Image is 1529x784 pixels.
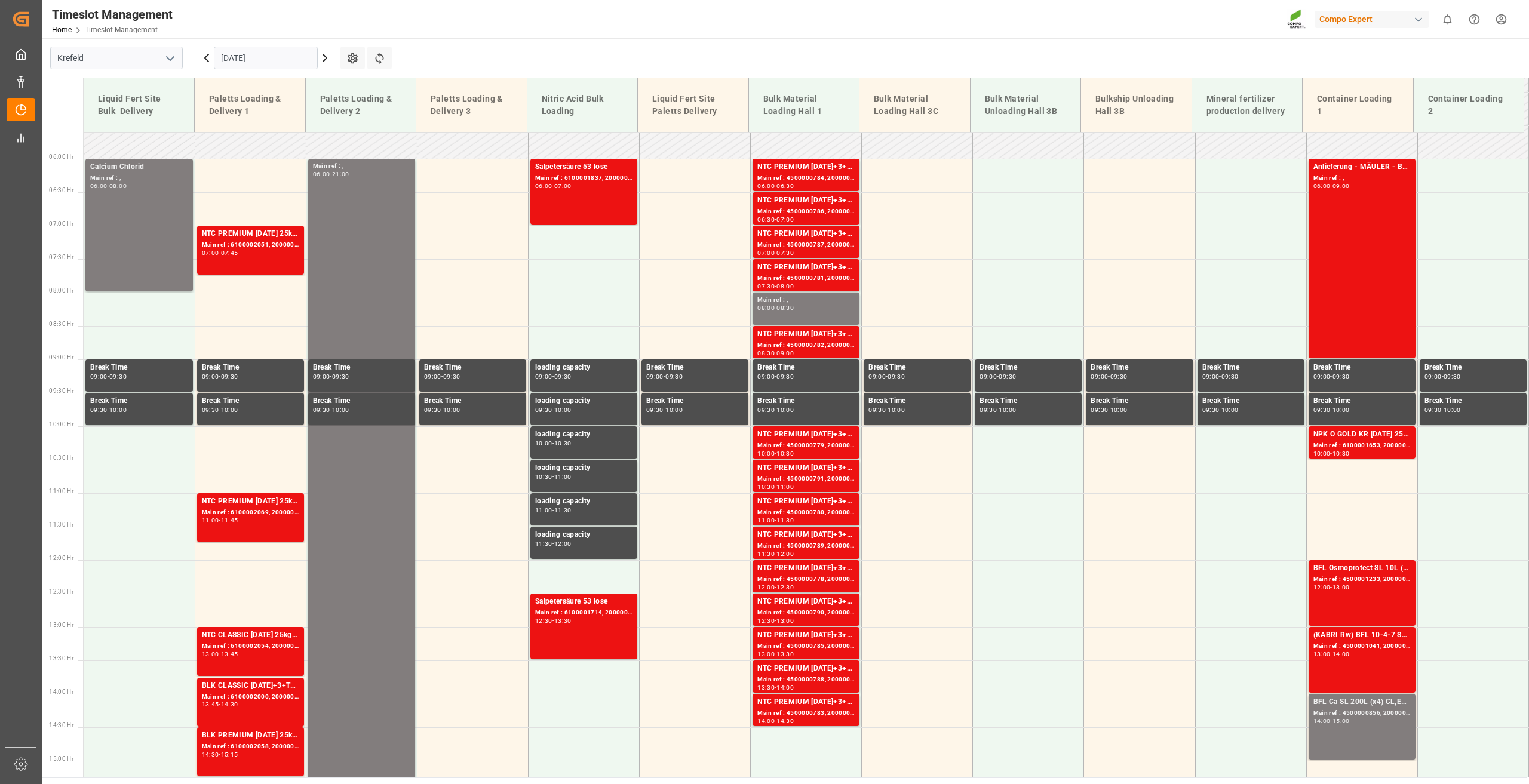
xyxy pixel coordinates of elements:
[424,407,441,413] div: 09:30
[757,328,855,340] div: NTC PREMIUM [DATE]+3+TE BULK
[1424,395,1522,407] div: Break Time
[535,618,552,623] div: 12:30
[535,173,633,183] div: Main ref : 6100001837, 2000001476
[313,161,410,171] div: Main ref : ,
[49,421,73,428] span: 10:00 Hr
[1330,374,1332,379] div: -
[214,47,318,69] input: DD.MM.YYYY
[49,354,73,361] span: 09:00 Hr
[665,374,683,379] div: 09:30
[1434,6,1461,33] button: show 0 new notifications
[757,518,775,523] div: 11:00
[535,407,552,413] div: 09:30
[757,262,855,273] div: NTC PREMIUM [DATE]+3+TE BULK
[202,228,299,240] div: NTC PREMIUM [DATE] 25kg (x40) D,EN,PL
[221,407,238,413] div: 10:00
[1221,374,1239,379] div: 09:30
[202,730,299,742] div: BLK PREMIUM [DATE] 25kg(x40)D,EN,PL,FNLNTC PREMIUM [DATE] 25kg (x40) D,EN,PLFLO T PERM [DATE] 25k...
[1330,183,1332,189] div: -
[90,183,108,189] div: 06:00
[1202,362,1300,374] div: Break Time
[775,305,776,310] div: -
[535,441,552,446] div: 10:00
[221,702,238,707] div: 14:30
[1332,585,1350,590] div: 13:00
[1313,161,1411,173] div: Anlieferung - MÄULER - BFL Kelp LG1 IBC 1000L (KRE) (Algenextrakt)
[775,407,776,413] div: -
[868,362,966,374] div: Break Time
[535,596,633,608] div: Salpetersäure 53 lose
[1424,407,1442,413] div: 09:30
[757,161,855,173] div: NTC PREMIUM [DATE]+3+TE BULK
[1313,441,1411,451] div: Main ref : 6100001653, 2000001326
[49,388,73,394] span: 09:30 Hr
[1313,562,1411,574] div: BFL Osmoprotect SL 10L (x60) CL MTO
[776,618,794,623] div: 13:00
[776,585,794,590] div: 12:30
[757,250,775,256] div: 07:00
[49,655,73,662] span: 13:30 Hr
[868,407,886,413] div: 09:30
[552,508,554,513] div: -
[757,708,855,718] div: Main ref : 4500000783, 2000000504
[202,496,299,508] div: NTC PREMIUM [DATE] 25kg (x42) INT
[552,441,554,446] div: -
[997,407,999,413] div: -
[775,518,776,523] div: -
[552,541,554,546] div: -
[108,407,109,413] div: -
[1332,374,1350,379] div: 09:30
[219,651,220,657] div: -
[535,474,552,479] div: 10:30
[1091,395,1188,407] div: Break Time
[997,374,999,379] div: -
[535,529,633,541] div: loading capacity
[424,362,521,374] div: Break Time
[757,284,775,289] div: 07:30
[441,374,443,379] div: -
[441,407,443,413] div: -
[219,374,220,379] div: -
[1444,374,1461,379] div: 09:30
[775,451,776,456] div: -
[52,5,173,23] div: Timeslot Management
[49,187,73,193] span: 06:30 Hr
[313,395,410,407] div: Break Time
[757,351,775,356] div: 08:30
[313,171,330,177] div: 06:00
[313,407,330,413] div: 09:30
[1219,374,1221,379] div: -
[552,183,554,189] div: -
[775,585,776,590] div: -
[443,374,460,379] div: 09:30
[868,374,886,379] div: 09:00
[108,183,109,189] div: -
[1332,183,1350,189] div: 09:00
[332,374,349,379] div: 09:30
[161,49,179,67] button: open menu
[219,250,220,256] div: -
[757,618,775,623] div: 12:30
[108,374,109,379] div: -
[554,618,572,623] div: 13:30
[757,441,855,451] div: Main ref : 4500000779, 2000000504
[1110,407,1128,413] div: 10:00
[1202,395,1300,407] div: Break Time
[775,284,776,289] div: -
[757,228,855,240] div: NTC PREMIUM [DATE]+3+TE BULK
[868,395,966,407] div: Break Time
[646,374,664,379] div: 09:00
[1108,407,1110,413] div: -
[202,374,219,379] div: 09:00
[1424,374,1442,379] div: 09:00
[757,207,855,217] div: Main ref : 4500000786, 2000000504
[757,173,855,183] div: Main ref : 4500000784, 2000000504
[221,518,238,523] div: 11:45
[757,663,855,675] div: NTC PREMIUM [DATE]+3+TE BULK
[776,451,794,456] div: 10:30
[1313,429,1411,441] div: NPK O GOLD KR [DATE] 25kg (x60) IT
[49,153,73,160] span: 06:00 Hr
[535,508,552,513] div: 11:00
[886,407,888,413] div: -
[980,362,1077,374] div: Break Time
